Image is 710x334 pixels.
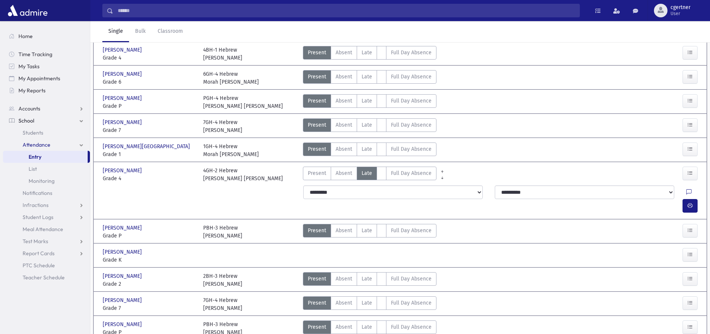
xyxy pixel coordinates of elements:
[29,153,41,160] span: Entry
[670,11,690,17] span: User
[103,167,143,175] span: [PERSON_NAME]
[103,94,143,102] span: [PERSON_NAME]
[391,97,432,105] span: Full Day Absence
[308,275,326,283] span: Present
[3,211,90,223] a: Student Logs
[3,60,90,72] a: My Tasks
[3,259,90,271] a: PTC Schedule
[103,142,192,150] span: [PERSON_NAME][GEOGRAPHIC_DATA]
[3,235,90,247] a: Test Marks
[103,70,143,78] span: [PERSON_NAME]
[3,139,90,151] a: Attendance
[113,4,579,17] input: Search
[18,51,52,58] span: Time Tracking
[303,70,436,86] div: AttTypes
[203,224,242,240] div: PBH-3 Hebrew [PERSON_NAME]
[391,275,432,283] span: Full Day Absence
[103,46,143,54] span: [PERSON_NAME]
[362,323,372,331] span: Late
[203,94,283,110] div: PGH-4 Hebrew [PERSON_NAME] [PERSON_NAME]
[6,3,49,18] img: AdmirePro
[362,145,372,153] span: Late
[203,70,259,86] div: 6GH-4 Hebrew Morah [PERSON_NAME]
[303,167,436,182] div: AttTypes
[362,299,372,307] span: Late
[103,296,143,304] span: [PERSON_NAME]
[102,21,129,42] a: Single
[103,320,143,328] span: [PERSON_NAME]
[391,73,432,81] span: Full Day Absence
[3,187,90,199] a: Notifications
[336,145,352,153] span: Absent
[18,33,33,40] span: Home
[308,145,326,153] span: Present
[336,299,352,307] span: Absent
[23,226,63,233] span: Meal Attendance
[103,102,196,110] span: Grade P
[308,97,326,105] span: Present
[3,115,90,127] a: School
[103,78,196,86] span: Grade 6
[391,227,432,234] span: Full Day Absence
[362,121,372,129] span: Late
[303,94,436,110] div: AttTypes
[670,5,690,11] span: cgertner
[308,49,326,57] span: Present
[23,214,53,221] span: Student Logs
[3,151,88,163] a: Entry
[303,272,436,288] div: AttTypes
[29,178,55,184] span: Monitoring
[3,103,90,115] a: Accounts
[362,227,372,234] span: Late
[23,262,55,269] span: PTC Schedule
[308,73,326,81] span: Present
[336,169,352,177] span: Absent
[203,167,283,182] div: 4GH-2 Hebrew [PERSON_NAME] [PERSON_NAME]
[391,121,432,129] span: Full Day Absence
[23,202,49,208] span: Infractions
[391,299,432,307] span: Full Day Absence
[362,169,372,177] span: Late
[308,227,326,234] span: Present
[18,75,60,82] span: My Appointments
[3,175,90,187] a: Monitoring
[362,73,372,81] span: Late
[23,274,65,281] span: Teacher Schedule
[103,304,196,312] span: Grade 7
[3,127,90,139] a: Students
[308,299,326,307] span: Present
[23,129,43,136] span: Students
[336,275,352,283] span: Absent
[3,72,90,84] a: My Appointments
[336,97,352,105] span: Absent
[103,280,196,288] span: Grade 2
[103,272,143,280] span: [PERSON_NAME]
[18,117,34,124] span: School
[308,169,326,177] span: Present
[303,224,436,240] div: AttTypes
[129,21,152,42] a: Bulk
[203,272,242,288] div: 2BH-3 Hebrew [PERSON_NAME]
[3,163,90,175] a: List
[103,150,196,158] span: Grade 1
[103,54,196,62] span: Grade 4
[18,105,40,112] span: Accounts
[203,296,242,312] div: 7GH-4 Hebrew [PERSON_NAME]
[18,63,40,70] span: My Tasks
[103,256,196,264] span: Grade K
[362,275,372,283] span: Late
[103,248,143,256] span: [PERSON_NAME]
[23,141,50,148] span: Attendance
[336,73,352,81] span: Absent
[303,142,436,158] div: AttTypes
[303,118,436,134] div: AttTypes
[3,48,90,60] a: Time Tracking
[23,190,52,196] span: Notifications
[362,49,372,57] span: Late
[23,238,48,245] span: Test Marks
[3,84,90,97] a: My Reports
[391,49,432,57] span: Full Day Absence
[18,87,46,94] span: My Reports
[23,250,55,257] span: Report Cards
[3,30,90,42] a: Home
